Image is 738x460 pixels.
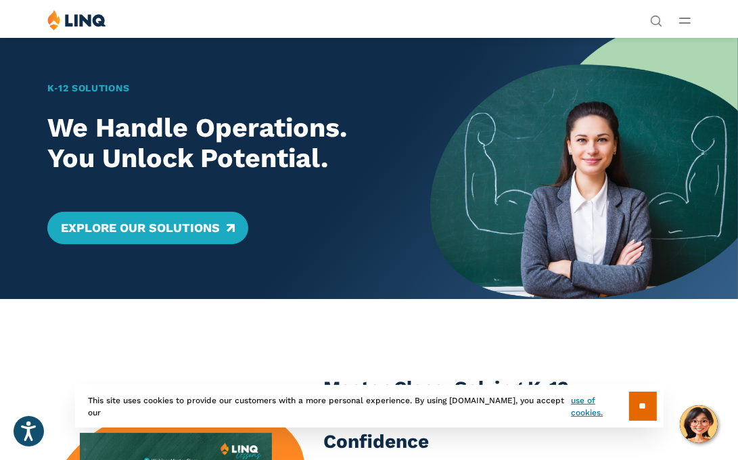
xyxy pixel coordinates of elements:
h2: We Handle Operations. You Unlock Potential. [47,112,400,174]
h3: Master Class: Solving K-12 Nutrition’s Top 5 Obstacles With Confidence [323,375,635,455]
a: Explore Our Solutions [47,212,248,244]
h1: K‑12 Solutions [47,81,400,95]
img: Home Banner [430,37,738,299]
nav: Utility Navigation [650,9,662,26]
a: use of cookies. [571,394,628,419]
button: Hello, have a question? Let’s chat. [680,405,718,443]
button: Open Main Menu [679,13,691,28]
div: This site uses cookies to provide our customers with a more personal experience. By using [DOMAIN... [75,385,664,428]
button: Open Search Bar [650,14,662,26]
img: LINQ | K‑12 Software [47,9,106,30]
